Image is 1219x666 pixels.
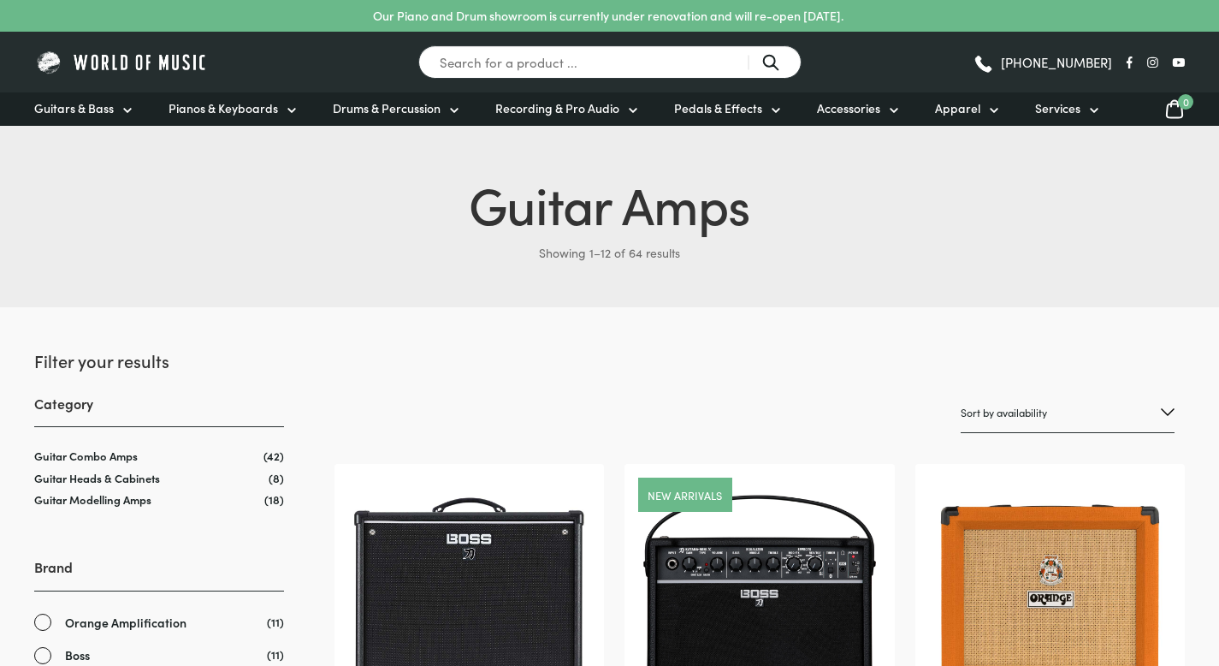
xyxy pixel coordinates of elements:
[817,99,880,117] span: Accessories
[34,491,151,508] a: Guitar Modelling Amps
[1178,94,1193,110] span: 0
[269,471,284,485] span: (8)
[34,557,284,591] h3: Brand
[34,613,284,633] a: Orange Amplification
[1001,56,1112,68] span: [PHONE_NUMBER]
[263,449,284,463] span: (42)
[333,99,441,117] span: Drums & Percussion
[495,99,619,117] span: Recording & Pro Audio
[961,393,1175,433] select: Shop order
[65,613,186,633] span: Orange Amplification
[34,239,1185,266] p: Showing 1–12 of 64 results
[34,645,284,665] a: Boss
[674,99,762,117] span: Pedals & Effects
[1035,99,1080,117] span: Services
[169,99,278,117] span: Pianos & Keyboards
[418,45,802,79] input: Search for a product ...
[648,490,722,501] a: New arrivals
[971,478,1219,666] iframe: Chat with our support team
[34,167,1185,239] h1: Guitar Amps
[267,645,284,663] span: (11)
[34,49,210,75] img: World of Music
[34,448,138,464] a: Guitar Combo Amps
[34,470,160,486] a: Guitar Heads & Cabinets
[973,50,1112,75] a: [PHONE_NUMBER]
[935,99,980,117] span: Apparel
[267,613,284,631] span: (11)
[34,99,114,117] span: Guitars & Bass
[34,348,284,372] h2: Filter your results
[34,394,284,427] h3: Category
[264,492,284,507] span: (18)
[373,7,843,25] p: Our Piano and Drum showroom is currently under renovation and will re-open [DATE].
[65,645,90,665] span: Boss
